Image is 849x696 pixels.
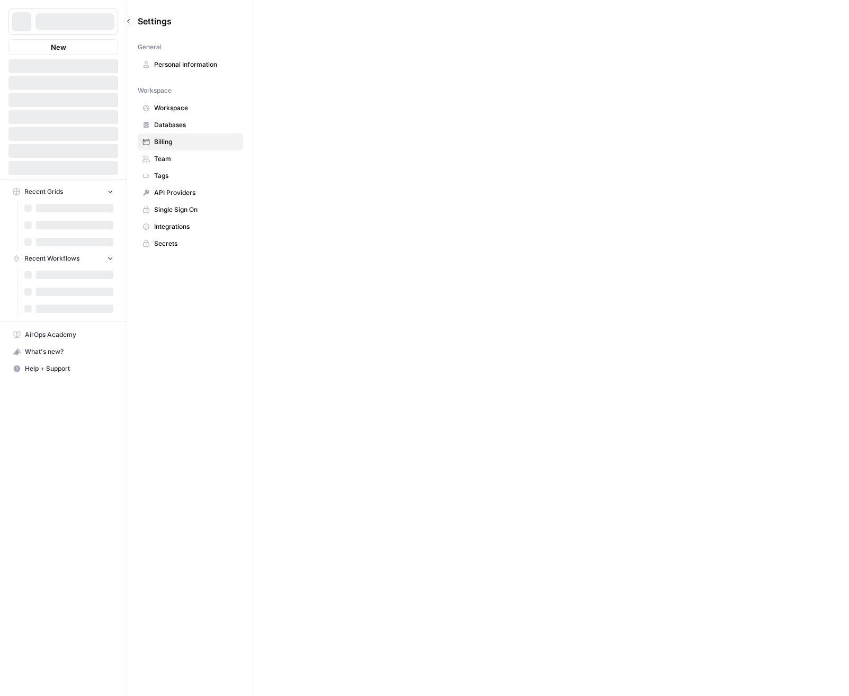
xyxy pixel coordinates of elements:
[138,133,243,150] a: Billing
[138,117,243,133] a: Databases
[138,42,162,52] span: General
[154,205,238,215] span: Single Sign On
[8,251,118,266] button: Recent Workflows
[8,360,118,377] button: Help + Support
[138,100,243,117] a: Workspace
[51,42,66,52] span: New
[154,222,238,231] span: Integrations
[138,184,243,201] a: API Providers
[154,103,238,113] span: Workspace
[138,86,172,95] span: Workspace
[154,171,238,181] span: Tags
[8,184,118,200] button: Recent Grids
[154,188,238,198] span: API Providers
[138,218,243,235] a: Integrations
[9,344,118,360] div: What's new?
[154,154,238,164] span: Team
[138,150,243,167] a: Team
[154,60,238,69] span: Personal Information
[138,167,243,184] a: Tags
[8,343,118,360] button: What's new?
[25,364,113,373] span: Help + Support
[138,201,243,218] a: Single Sign On
[25,330,113,340] span: AirOps Academy
[154,137,238,147] span: Billing
[24,187,63,197] span: Recent Grids
[138,235,243,252] a: Secrets
[8,326,118,343] a: AirOps Academy
[8,39,118,55] button: New
[154,239,238,248] span: Secrets
[24,254,79,263] span: Recent Workflows
[138,15,172,28] span: Settings
[138,56,243,73] a: Personal Information
[154,120,238,130] span: Databases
